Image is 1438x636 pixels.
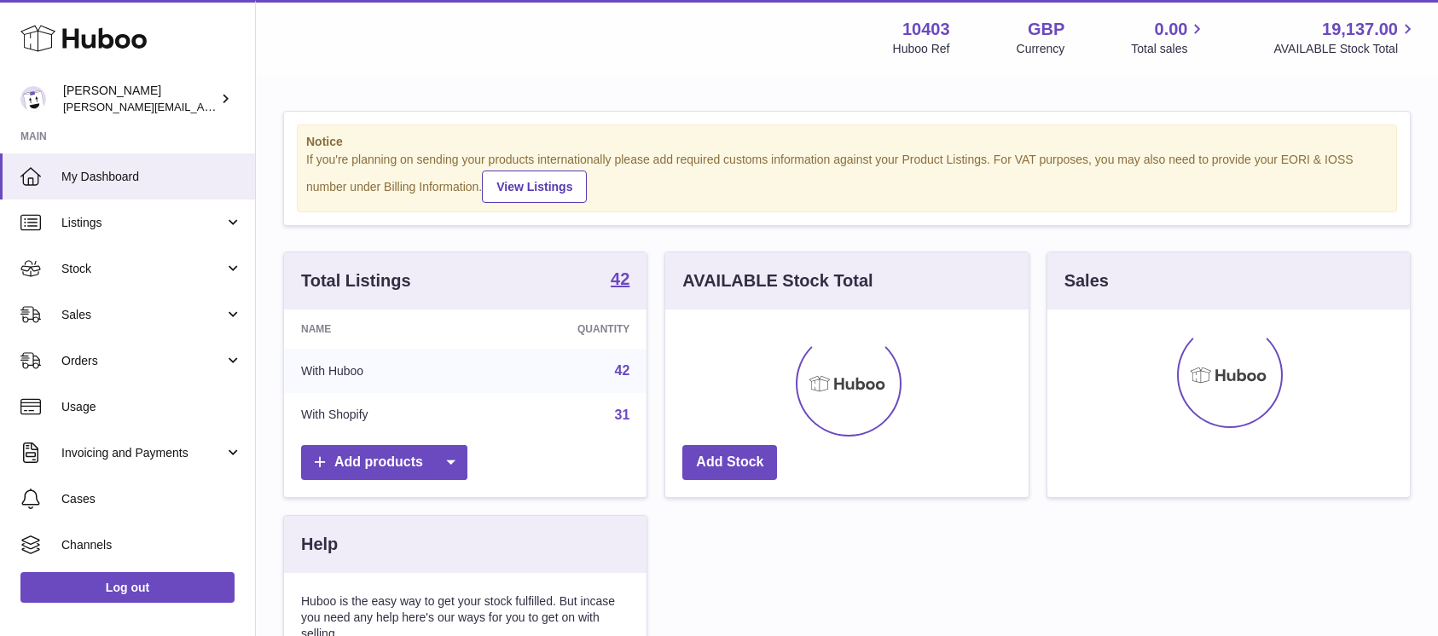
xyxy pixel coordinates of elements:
a: View Listings [482,171,587,203]
td: With Shopify [284,393,479,437]
strong: GBP [1028,18,1064,41]
div: Huboo Ref [893,41,950,57]
h3: Help [301,533,338,556]
span: Channels [61,537,242,553]
span: [PERSON_NAME][EMAIL_ADDRESS][DOMAIN_NAME] [63,100,342,113]
strong: 42 [611,270,629,287]
span: 0.00 [1155,18,1188,41]
a: 31 [615,408,630,422]
td: With Huboo [284,349,479,393]
strong: Notice [306,134,1388,150]
span: Invoicing and Payments [61,445,224,461]
span: My Dashboard [61,169,242,185]
th: Name [284,309,479,349]
span: AVAILABLE Stock Total [1273,41,1418,57]
a: 42 [615,363,630,378]
a: 19,137.00 AVAILABLE Stock Total [1273,18,1418,57]
span: Sales [61,307,224,323]
a: Log out [20,572,235,603]
h3: Total Listings [301,269,411,292]
a: 0.00 Total sales [1131,18,1207,57]
span: Usage [61,399,242,415]
a: Add Stock [682,445,777,480]
strong: 10403 [902,18,950,41]
a: 42 [611,270,629,291]
img: keval@makerscabinet.com [20,86,46,112]
span: Orders [61,353,224,369]
h3: Sales [1064,269,1109,292]
span: Cases [61,491,242,507]
span: Total sales [1131,41,1207,57]
span: Listings [61,215,224,231]
div: If you're planning on sending your products internationally please add required customs informati... [306,152,1388,203]
span: 19,137.00 [1322,18,1398,41]
a: Add products [301,445,467,480]
h3: AVAILABLE Stock Total [682,269,873,292]
div: Currency [1017,41,1065,57]
div: [PERSON_NAME] [63,83,217,115]
th: Quantity [479,309,647,349]
span: Stock [61,261,224,277]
